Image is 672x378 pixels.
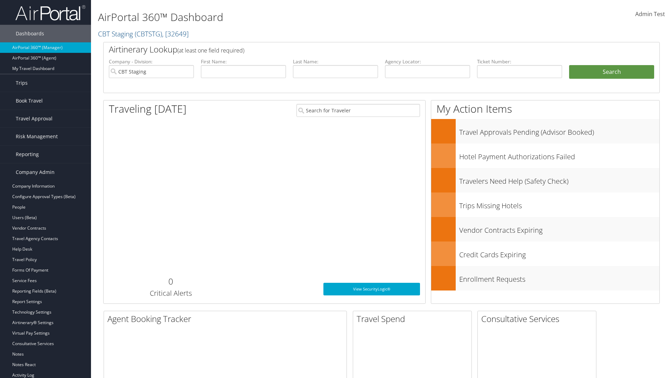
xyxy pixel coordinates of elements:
[459,197,659,211] h3: Trips Missing Hotels
[431,119,659,143] a: Travel Approvals Pending (Advisor Booked)
[459,124,659,137] h3: Travel Approvals Pending (Advisor Booked)
[477,58,562,65] label: Ticket Number:
[431,168,659,192] a: Travelers Need Help (Safety Check)
[107,313,346,325] h2: Agent Booking Tracker
[16,92,43,110] span: Book Travel
[109,58,194,65] label: Company - Division:
[16,74,28,92] span: Trips
[431,217,659,241] a: Vendor Contracts Expiring
[431,192,659,217] a: Trips Missing Hotels
[481,313,596,325] h2: Consultative Services
[431,241,659,266] a: Credit Cards Expiring
[459,173,659,186] h3: Travelers Need Help (Safety Check)
[98,29,189,38] a: CBT Staging
[135,29,162,38] span: ( CBTSTG )
[162,29,189,38] span: , [ 32649 ]
[459,222,659,235] h3: Vendor Contracts Expiring
[16,110,52,127] span: Travel Approval
[569,65,654,79] button: Search
[459,271,659,284] h3: Enrollment Requests
[16,163,55,181] span: Company Admin
[109,43,608,55] h2: Airtinerary Lookup
[109,101,187,116] h1: Traveling [DATE]
[109,275,232,287] h2: 0
[293,58,378,65] label: Last Name:
[357,313,471,325] h2: Travel Spend
[16,128,58,145] span: Risk Management
[431,266,659,290] a: Enrollment Requests
[431,143,659,168] a: Hotel Payment Authorizations Failed
[16,25,44,42] span: Dashboards
[431,101,659,116] h1: My Action Items
[16,146,39,163] span: Reporting
[635,10,665,18] span: Admin Test
[177,47,244,54] span: (at least one field required)
[201,58,286,65] label: First Name:
[296,104,420,117] input: Search for Traveler
[15,5,85,21] img: airportal-logo.png
[323,283,420,295] a: View SecurityLogic®
[459,148,659,162] h3: Hotel Payment Authorizations Failed
[385,58,470,65] label: Agency Locator:
[98,10,476,24] h1: AirPortal 360™ Dashboard
[459,246,659,260] h3: Credit Cards Expiring
[635,3,665,25] a: Admin Test
[109,288,232,298] h3: Critical Alerts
